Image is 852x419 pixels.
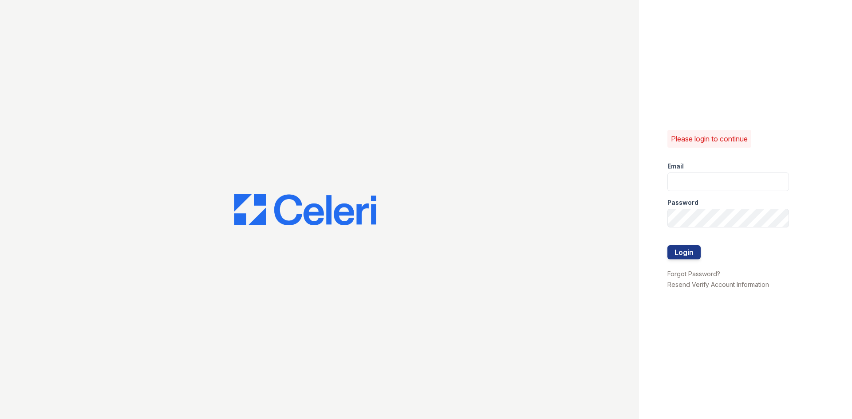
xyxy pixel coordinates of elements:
img: CE_Logo_Blue-a8612792a0a2168367f1c8372b55b34899dd931a85d93a1a3d3e32e68fde9ad4.png [234,194,376,226]
a: Forgot Password? [667,270,720,278]
label: Email [667,162,684,171]
button: Login [667,245,701,259]
label: Password [667,198,698,207]
a: Resend Verify Account Information [667,281,769,288]
p: Please login to continue [671,133,748,144]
